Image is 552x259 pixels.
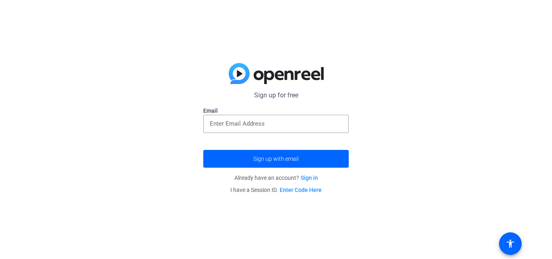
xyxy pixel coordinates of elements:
[234,175,318,181] span: Already have an account?
[229,63,324,84] img: blue-gradient.svg
[280,187,322,193] a: Enter Code Here
[203,150,349,168] button: Sign up with email
[230,187,322,193] span: I have a Session ID.
[506,239,515,248] mat-icon: accessibility
[203,107,349,115] label: Email
[203,91,349,100] p: Sign up for free
[301,175,318,181] a: Sign in
[210,119,342,128] input: Enter Email Address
